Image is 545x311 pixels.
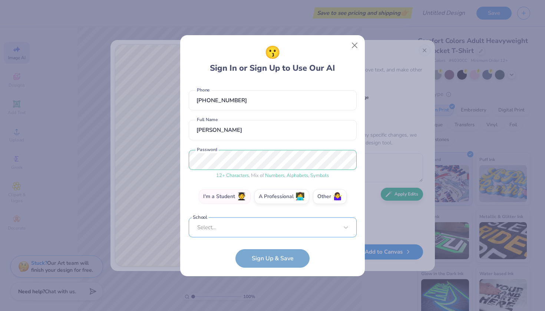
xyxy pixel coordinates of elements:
label: School [192,214,209,221]
span: 12 + Characters [216,172,249,179]
div: Sign In or Sign Up to Use Our AI [210,43,335,74]
div: , Mix of , , [189,172,357,180]
span: Numbers [265,172,284,179]
label: A Professional [254,189,309,204]
span: Symbols [310,172,329,179]
label: Other [313,189,347,204]
span: Alphabets [287,172,308,179]
span: 🧑‍🎓 [237,192,246,201]
span: 🤷‍♀️ [333,192,342,201]
span: 👩‍💻 [295,192,305,201]
label: I'm a Student [199,189,251,204]
span: 😗 [265,43,280,62]
button: Close [348,38,362,52]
